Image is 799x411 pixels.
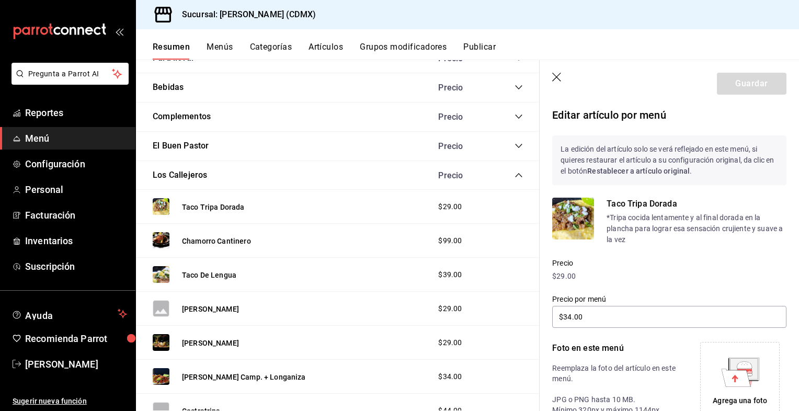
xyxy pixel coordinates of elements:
span: Ayuda [25,307,113,320]
span: Facturación [25,208,127,222]
p: Foto en este menú [552,342,681,355]
p: Precio [552,258,786,269]
div: Precio [428,112,495,122]
button: [PERSON_NAME] Camp. + Longaniza [182,372,306,382]
span: $29.00 [438,201,462,212]
button: [PERSON_NAME] [182,304,239,314]
span: $29.00 [438,337,462,348]
button: Chamorro Cantinero [182,236,251,246]
p: La edición del artículo solo se verá reflejado en este menú, si quieres restaurar el artículo a s... [552,135,786,185]
span: [PERSON_NAME] [25,357,127,371]
button: [PERSON_NAME] [182,338,239,348]
button: collapse-category-row [515,171,523,179]
button: Bebidas [153,82,184,94]
span: Recomienda Parrot [25,332,127,346]
p: Taco Tripa Dorada [607,198,786,210]
span: Suscripción [25,259,127,273]
button: collapse-category-row [515,83,523,92]
button: Taco De Lengua [182,270,236,280]
p: *Tripa cocida lentamente y al final dorada en la plancha para lograr esa sensación crujiente y su... [607,212,786,245]
button: Los Callejeros [153,169,207,181]
button: Pregunta a Parrot AI [12,63,129,85]
img: Product [552,198,594,239]
p: Editar artículo por menú [552,107,786,123]
span: Inventarios [25,234,127,248]
span: $99.00 [438,235,462,246]
span: $29.00 [438,303,462,314]
img: Preview [153,198,169,215]
span: Configuración [25,157,127,171]
div: Precio [428,141,495,151]
img: Preview [153,368,169,385]
button: Grupos modificadores [360,42,447,60]
button: Taco Tripa Dorada [182,202,245,212]
span: $34.00 [438,371,462,382]
label: Precio por menú [552,295,786,303]
div: Precio [428,83,495,93]
span: Personal [25,182,127,197]
span: Reportes [25,106,127,120]
button: collapse-category-row [515,112,523,121]
div: Precio [428,170,495,180]
span: Menú [25,131,127,145]
button: Categorías [250,42,292,60]
button: Complementos [153,111,211,123]
strong: Restablecer a artículo original [587,167,690,175]
p: $29.00 [552,271,786,282]
button: open_drawer_menu [115,27,123,36]
img: Preview [153,334,169,351]
span: $39.00 [438,269,462,280]
button: Menús [207,42,233,60]
span: Sugerir nueva función [13,396,127,407]
img: Preview [153,232,169,249]
button: Resumen [153,42,190,60]
button: collapse-category-row [515,142,523,150]
a: Pregunta a Parrot AI [7,76,129,87]
button: El Buen Pastor [153,140,209,152]
button: Publicar [463,42,496,60]
button: Artículos [309,42,343,60]
div: Agrega una foto [713,395,767,406]
div: navigation tabs [153,42,799,60]
span: Pregunta a Parrot AI [28,68,112,79]
h3: Sucursal: [PERSON_NAME] (CDMX) [174,8,316,21]
input: $0.00 [552,306,786,328]
img: Preview [153,266,169,283]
